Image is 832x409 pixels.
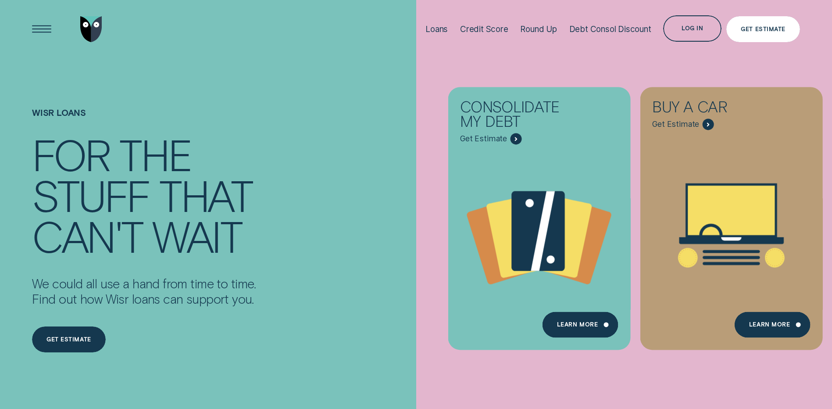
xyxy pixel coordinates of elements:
[640,87,823,343] a: Buy a car - Learn more
[543,312,618,338] a: Learn more
[425,24,448,34] div: Loans
[735,312,811,338] a: Learn More
[460,134,507,144] span: Get Estimate
[32,276,256,307] p: We could all use a hand from time to time. Find out how Wisr loans can support you.
[119,134,191,175] div: the
[663,15,721,42] button: Log in
[32,134,256,256] h4: For the stuff that can't wait
[80,16,102,43] img: Wisr
[520,24,557,34] div: Round Up
[652,99,769,118] div: Buy a car
[32,326,106,353] a: Get estimate
[741,27,785,32] div: Get Estimate
[29,16,55,43] button: Open Menu
[460,24,508,34] div: Credit Score
[32,134,110,175] div: For
[32,108,256,134] h1: Wisr loans
[652,120,699,129] span: Get Estimate
[448,87,631,343] a: Consolidate my debt - Learn more
[726,16,800,43] a: Get Estimate
[460,99,577,133] div: Consolidate my debt
[32,215,143,256] div: can't
[159,175,252,215] div: that
[569,24,651,34] div: Debt Consol Discount
[32,175,150,215] div: stuff
[152,215,241,256] div: wait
